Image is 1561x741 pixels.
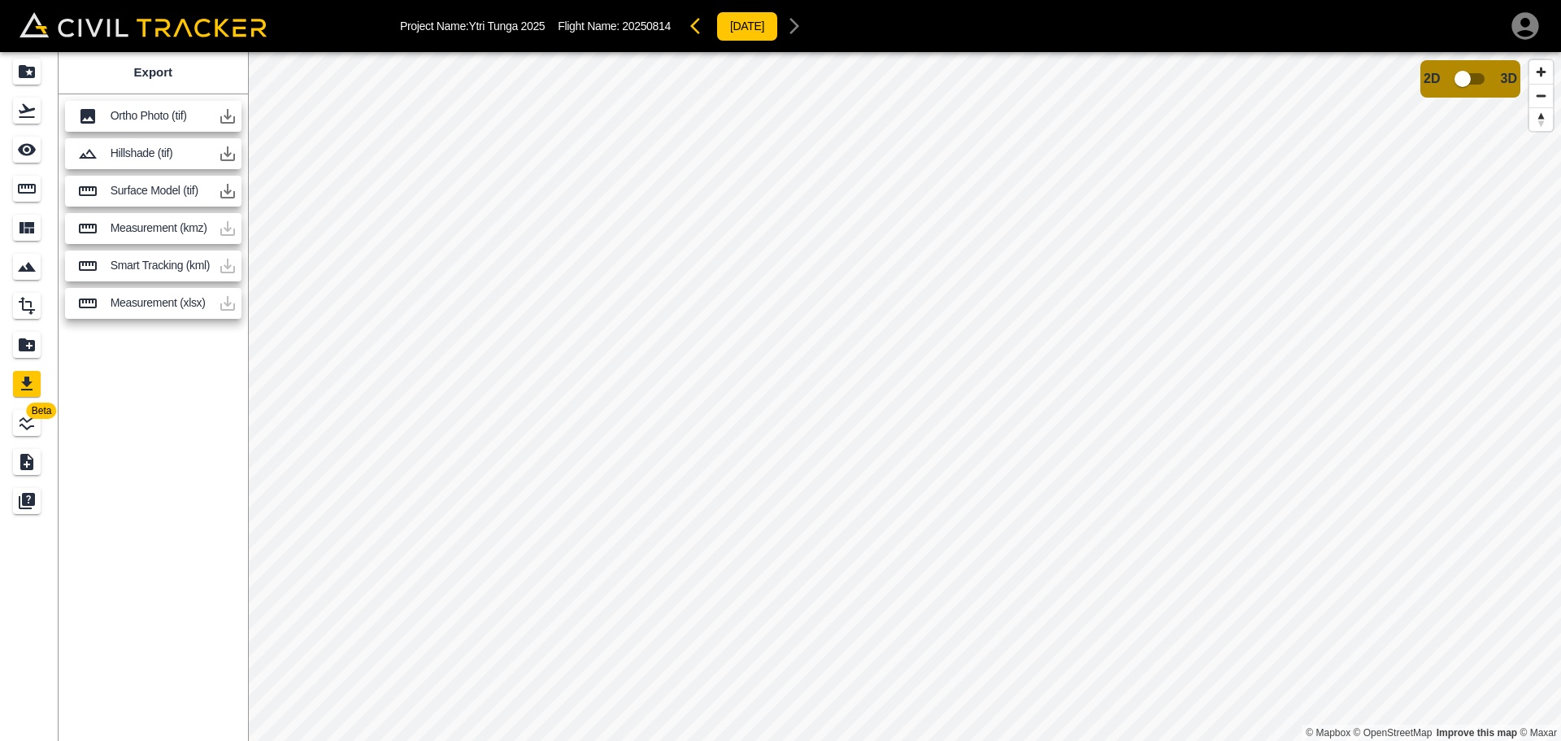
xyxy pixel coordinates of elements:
button: Zoom in [1529,60,1553,84]
span: 3D [1501,72,1517,86]
canvas: Map [248,52,1561,741]
button: Reset bearing to north [1529,107,1553,131]
span: 20250814 [622,20,671,33]
p: Project Name: Ytri Tunga 2025 [400,20,545,33]
a: Maxar [1520,727,1557,739]
button: Zoom out [1529,84,1553,107]
a: Map feedback [1437,727,1517,739]
a: Mapbox [1306,727,1350,739]
p: Flight Name: [558,20,671,33]
span: 2D [1424,72,1440,86]
a: OpenStreetMap [1354,727,1433,739]
img: Civil Tracker [20,12,267,37]
button: [DATE] [716,11,778,41]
